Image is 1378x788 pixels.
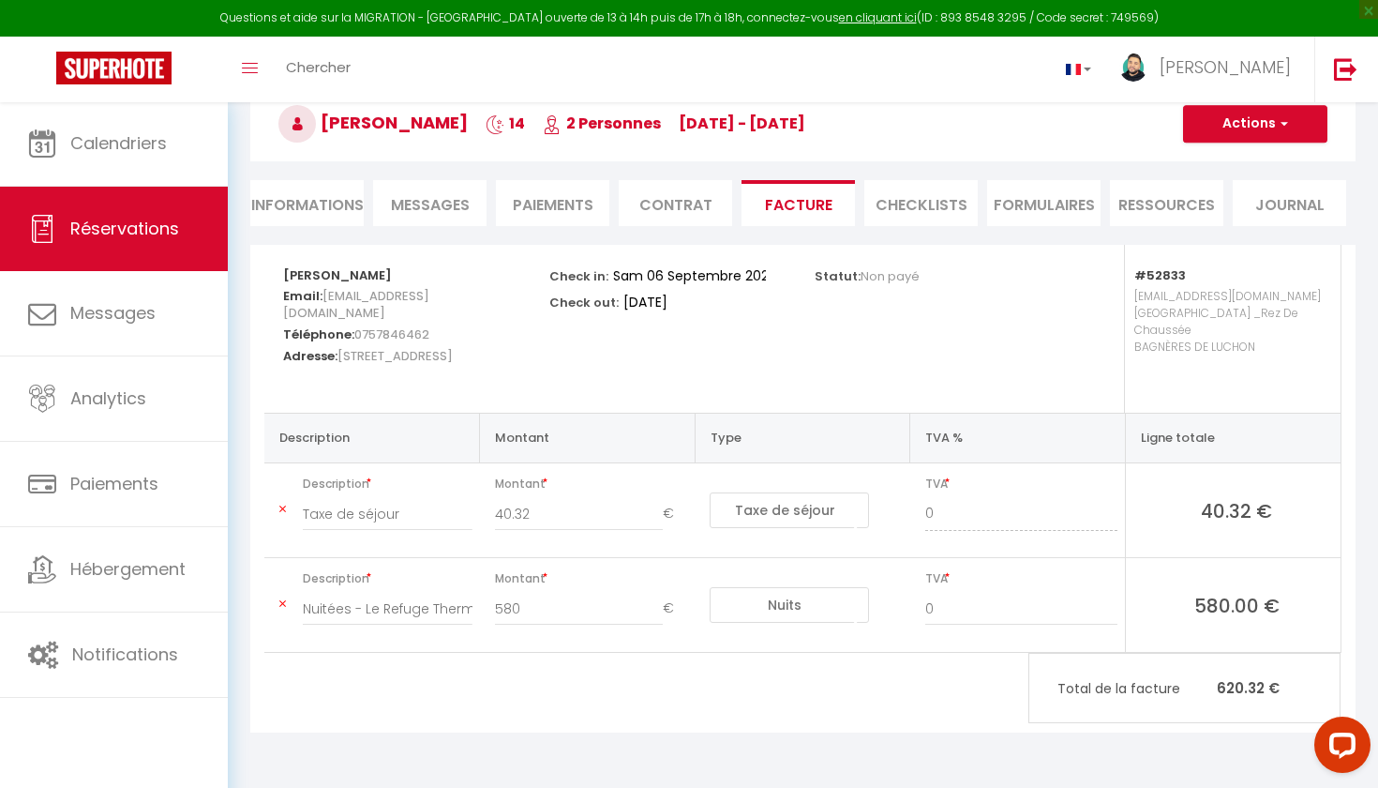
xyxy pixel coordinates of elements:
img: ... [1119,53,1147,82]
strong: Téléphone: [283,326,354,343]
span: 580.00 € [1141,592,1333,618]
button: Actions [1183,105,1327,143]
span: Description [303,566,472,592]
span: Montant [495,566,688,592]
span: Réservations [70,217,179,240]
li: Facture [741,180,855,226]
li: CHECKLISTS [864,180,978,226]
span: Description [303,471,472,497]
th: TVA % [910,413,1126,462]
iframe: LiveChat chat widget [1299,709,1378,788]
span: Messages [391,194,470,216]
span: TVA [925,471,1117,497]
span: Analytics [70,386,146,410]
span: € [663,497,687,531]
a: en cliquant ici [839,9,917,25]
span: TVA [925,566,1117,592]
img: Super Booking [56,52,172,84]
span: [STREET_ADDRESS] [337,342,453,370]
p: Statut: [815,264,920,285]
span: Chercher [286,57,351,77]
span: Paiements [70,472,158,495]
img: logout [1334,57,1357,81]
span: 14 [486,113,525,134]
p: [EMAIL_ADDRESS][DOMAIN_NAME] [GEOGRAPHIC_DATA] _Rez De Chaussée BAGNÈRES DE LUCHON [1134,283,1322,394]
span: Total de la facture [1057,678,1217,699]
span: [DATE] - [DATE] [679,113,805,134]
span: 2 Personnes [543,113,661,134]
li: Ressources [1110,180,1223,226]
span: 40.32 € [1141,497,1333,523]
span: Calendriers [70,131,167,155]
li: Informations [250,180,364,226]
li: Paiements [496,180,609,226]
span: Notifications [72,643,178,666]
span: Messages [70,301,156,325]
span: € [663,592,687,626]
span: [EMAIL_ADDRESS][DOMAIN_NAME] [283,282,429,326]
strong: #52833 [1134,266,1186,284]
span: [PERSON_NAME] [278,111,468,134]
a: ... [PERSON_NAME] [1105,37,1314,102]
p: 620.32 € [1029,668,1340,708]
li: Journal [1233,180,1346,226]
strong: Email: [283,287,322,305]
th: Description [264,413,480,462]
strong: Adresse: [283,347,337,365]
li: Contrat [619,180,732,226]
th: Type [695,413,910,462]
a: Chercher [272,37,365,102]
th: Montant [480,413,696,462]
strong: [PERSON_NAME] [283,266,392,284]
p: Check out: [549,290,619,311]
p: Check in: [549,264,608,285]
span: 0757846462 [354,321,429,348]
li: FORMULAIRES [987,180,1101,226]
span: [PERSON_NAME] [1160,55,1291,79]
span: Montant [495,471,688,497]
span: Non payé [861,267,920,285]
span: Hébergement [70,557,186,581]
th: Ligne totale [1125,413,1341,462]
